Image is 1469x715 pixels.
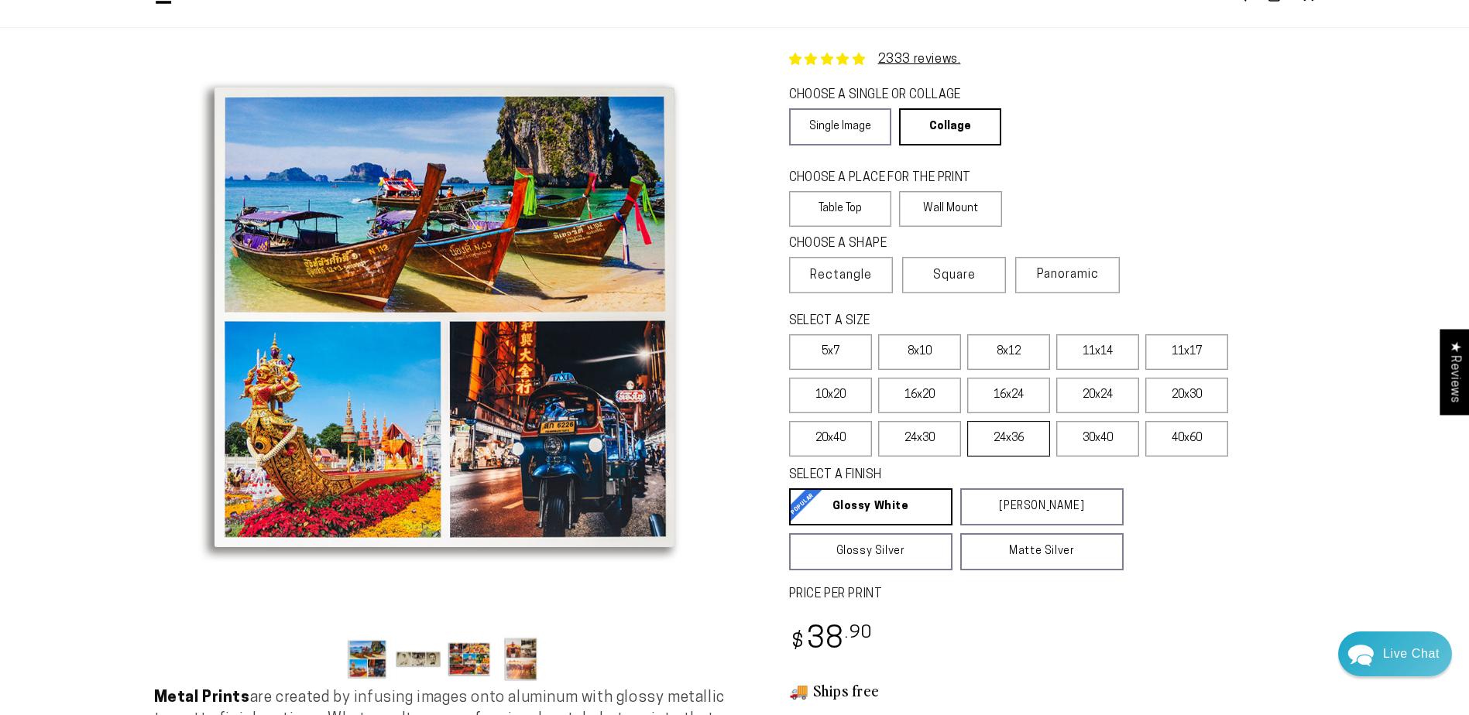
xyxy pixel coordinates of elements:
label: 11x17 [1145,334,1228,370]
button: Load image 4 in gallery view [498,635,544,682]
label: 16x24 [967,378,1050,413]
media-gallery: Gallery Viewer [154,27,735,687]
label: 24x36 [967,421,1050,457]
button: Load image 2 in gallery view [396,635,442,682]
legend: CHOOSE A SHAPE [789,235,990,253]
label: 30x40 [1056,421,1139,457]
span: Square [933,266,976,285]
strong: Metal Prints [154,690,250,706]
label: 24x30 [878,421,961,457]
bdi: 38 [789,625,874,655]
label: 20x24 [1056,378,1139,413]
button: Load image 1 in gallery view [345,635,391,682]
label: 5x7 [789,334,872,370]
legend: CHOOSE A SINGLE OR COLLAGE [789,87,987,104]
label: 11x14 [1056,334,1139,370]
div: Contact Us Directly [1383,631,1440,676]
label: 10x20 [789,378,872,413]
legend: SELECT A FINISH [789,467,1086,484]
sup: .90 [845,624,873,642]
a: Matte Silver [960,533,1124,570]
a: Glossy Silver [789,533,952,570]
span: Rectangle [810,266,872,285]
a: Collage [899,108,1001,145]
legend: CHOOSE A PLACE FOR THE PRINT [789,169,988,187]
label: 16x20 [878,378,961,413]
div: Click to open Judge.me floating reviews tab [1440,329,1469,415]
span: Panoramic [1037,269,1099,281]
label: 8x12 [967,334,1050,370]
a: Glossy White [789,488,952,525]
label: 8x10 [878,334,961,370]
label: 40x60 [1145,421,1228,457]
span: $ [791,632,805,653]
a: [PERSON_NAME] [960,488,1124,525]
label: Wall Mount [899,191,1002,227]
button: Load image 3 in gallery view [447,635,493,682]
a: Single Image [789,108,891,145]
label: 20x30 [1145,378,1228,413]
label: 20x40 [789,421,872,457]
a: 2333 reviews. [878,53,961,66]
label: Table Top [789,191,892,227]
legend: SELECT A SIZE [789,313,1099,330]
div: Chat widget toggle [1338,631,1452,676]
h3: 🚚 Ships free [789,680,1316,700]
label: PRICE PER PRINT [789,586,1316,604]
